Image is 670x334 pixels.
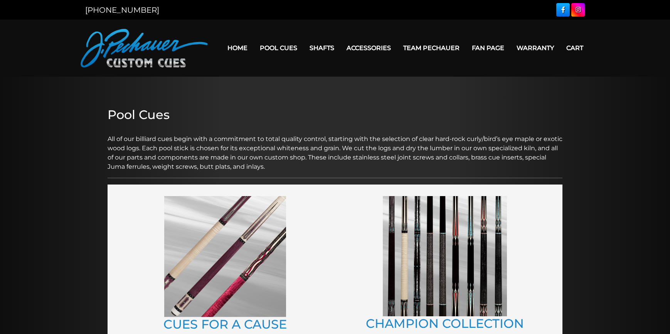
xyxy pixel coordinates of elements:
a: CHAMPION COLLECTION [366,316,524,331]
a: CUES FOR A CAUSE [163,317,287,332]
a: Cart [560,38,589,58]
a: Fan Page [466,38,510,58]
a: Team Pechauer [397,38,466,58]
a: [PHONE_NUMBER] [85,5,159,15]
h2: Pool Cues [108,107,562,122]
a: Shafts [303,38,340,58]
p: All of our billiard cues begin with a commitment to total quality control, starting with the sele... [108,125,562,171]
a: Accessories [340,38,397,58]
img: Pechauer Custom Cues [81,29,208,67]
a: Warranty [510,38,560,58]
a: Pool Cues [254,38,303,58]
a: Home [221,38,254,58]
